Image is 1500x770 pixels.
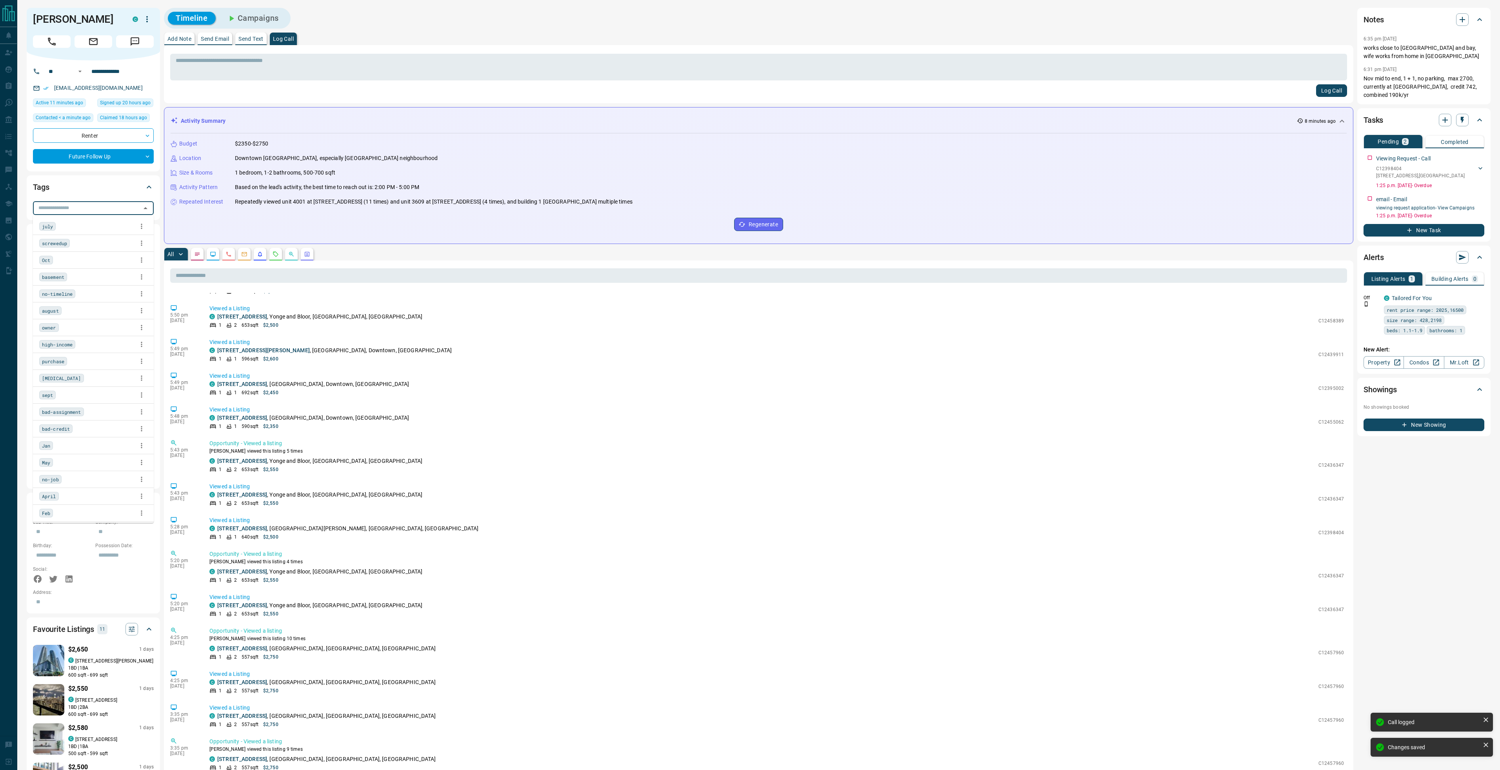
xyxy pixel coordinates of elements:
p: 1 [219,500,222,507]
div: Sun Oct 12 2025 [97,113,154,124]
a: viewing request application- View Campaigns [1376,205,1475,211]
div: condos.ca [209,756,215,762]
span: owner [42,324,56,331]
p: Budget [179,140,197,148]
p: 653 sqft [242,466,258,473]
svg: Push Notification Only [1364,301,1369,307]
div: condos.ca [209,646,215,651]
p: 2 [234,500,237,507]
p: Viewed a Listing [209,670,1344,678]
p: [PERSON_NAME] viewed this listing 5 times [209,448,1344,455]
p: 653 sqft [242,500,258,507]
span: july [42,222,53,230]
p: Opportunity - Viewed a listing [209,627,1344,635]
p: 1 [219,721,222,728]
div: condos.ca [209,314,215,319]
span: rent price range: 2025,16500 [1387,306,1464,314]
p: 596 sqft [242,355,258,362]
p: 557 sqft [242,653,258,661]
p: 3:35 pm [170,712,198,717]
span: purchase [42,357,64,365]
p: New Alert: [1364,346,1484,354]
div: condos.ca [209,348,215,353]
p: 2 [234,577,237,584]
p: Activity Pattern [179,183,218,191]
p: Building Alerts [1431,276,1469,282]
div: Showings [1364,380,1484,399]
p: 1 days [139,646,154,653]
div: Call logged [1388,719,1480,725]
p: [DATE] [170,640,198,646]
a: [EMAIL_ADDRESS][DOMAIN_NAME] [54,85,143,91]
p: 1 [219,577,222,584]
div: Renter [33,128,154,143]
p: , Yonge and Bloor, [GEOGRAPHIC_DATA], [GEOGRAPHIC_DATA] [217,313,422,321]
div: condos.ca [133,16,138,22]
p: C12457960 [1318,760,1344,767]
p: Viewed a Listing [209,406,1344,414]
span: beds: 1.1-1.9 [1387,326,1422,334]
p: Off [1364,294,1379,301]
span: bad-credit [42,425,70,433]
p: [DATE] [170,683,198,689]
svg: Listing Alerts [257,251,263,257]
p: Activity Summary [181,117,225,125]
a: [STREET_ADDRESS] [217,756,267,762]
p: 6:35 pm [DATE] [1364,36,1397,42]
p: $2,550 [263,610,278,617]
p: 5:28 pm [170,524,198,530]
p: No showings booked [1364,404,1484,411]
p: , [GEOGRAPHIC_DATA], Downtown, [GEOGRAPHIC_DATA] [217,346,452,355]
button: New Task [1364,224,1484,237]
p: 2 [234,466,237,473]
span: May [42,459,50,466]
svg: Email Verified [43,86,49,91]
p: C12436347 [1318,572,1344,579]
p: 5:49 pm [170,380,198,385]
a: Tailored For You [1392,295,1432,301]
p: Based on the lead's activity, the best time to reach out is: 2:00 PM - 5:00 PM [235,183,419,191]
span: April [42,492,56,500]
a: [STREET_ADDRESS] [217,679,267,685]
a: [STREET_ADDRESS] [217,568,267,575]
a: [STREET_ADDRESS] [217,713,267,719]
a: [STREET_ADDRESS] [217,491,267,498]
button: Close [140,203,151,214]
p: 653 sqft [242,322,258,329]
span: Message [116,35,154,48]
p: $2,450 [263,389,278,396]
a: Favourited listing$2,5801 dayscondos.ca[STREET_ADDRESS]1BD |1BA500 sqft - 599 sqft [33,722,154,757]
p: $2,500 [263,533,278,541]
p: 653 sqft [242,610,258,617]
p: 5:48 pm [170,413,198,419]
h1: [PERSON_NAME] [33,13,121,25]
a: [STREET_ADDRESS] [217,313,267,320]
p: Location [179,154,201,162]
div: Tags [33,178,154,197]
p: C12398404 [1318,529,1344,536]
div: condos.ca [209,381,215,387]
p: Birthday: [33,542,91,549]
p: Nov mid to end, 1 + 1, no parking, max 2700, currently at [GEOGRAPHIC_DATA], credit 742, combined... [1364,75,1484,99]
p: 1 BD | 1 BA [68,743,154,750]
p: 5:49 pm [170,346,198,351]
svg: Lead Browsing Activity [210,251,216,257]
p: [STREET_ADDRESS][PERSON_NAME] [75,657,153,664]
p: Possession Date: [95,542,154,549]
svg: Emails [241,251,247,257]
button: Timeline [168,12,216,25]
p: Repeatedly viewed unit 4001 at [STREET_ADDRESS] (11 times) and unit 3609 at [STREET_ADDRESS] (4 t... [235,198,633,206]
p: 2 [1404,139,1407,144]
button: Regenerate [734,218,783,231]
p: 1 [234,355,237,362]
p: [DATE] [170,351,198,357]
p: Viewed a Listing [209,372,1344,380]
p: , [GEOGRAPHIC_DATA], Downtown, [GEOGRAPHIC_DATA] [217,414,409,422]
p: $2,550 [263,500,278,507]
span: bathrooms: 1 [1429,326,1462,334]
p: 557 sqft [242,721,258,728]
div: condos.ca [68,697,74,702]
p: 1 BD | 1 BA [68,664,154,672]
p: [DATE] [170,563,198,569]
p: 4:25 pm [170,635,198,640]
